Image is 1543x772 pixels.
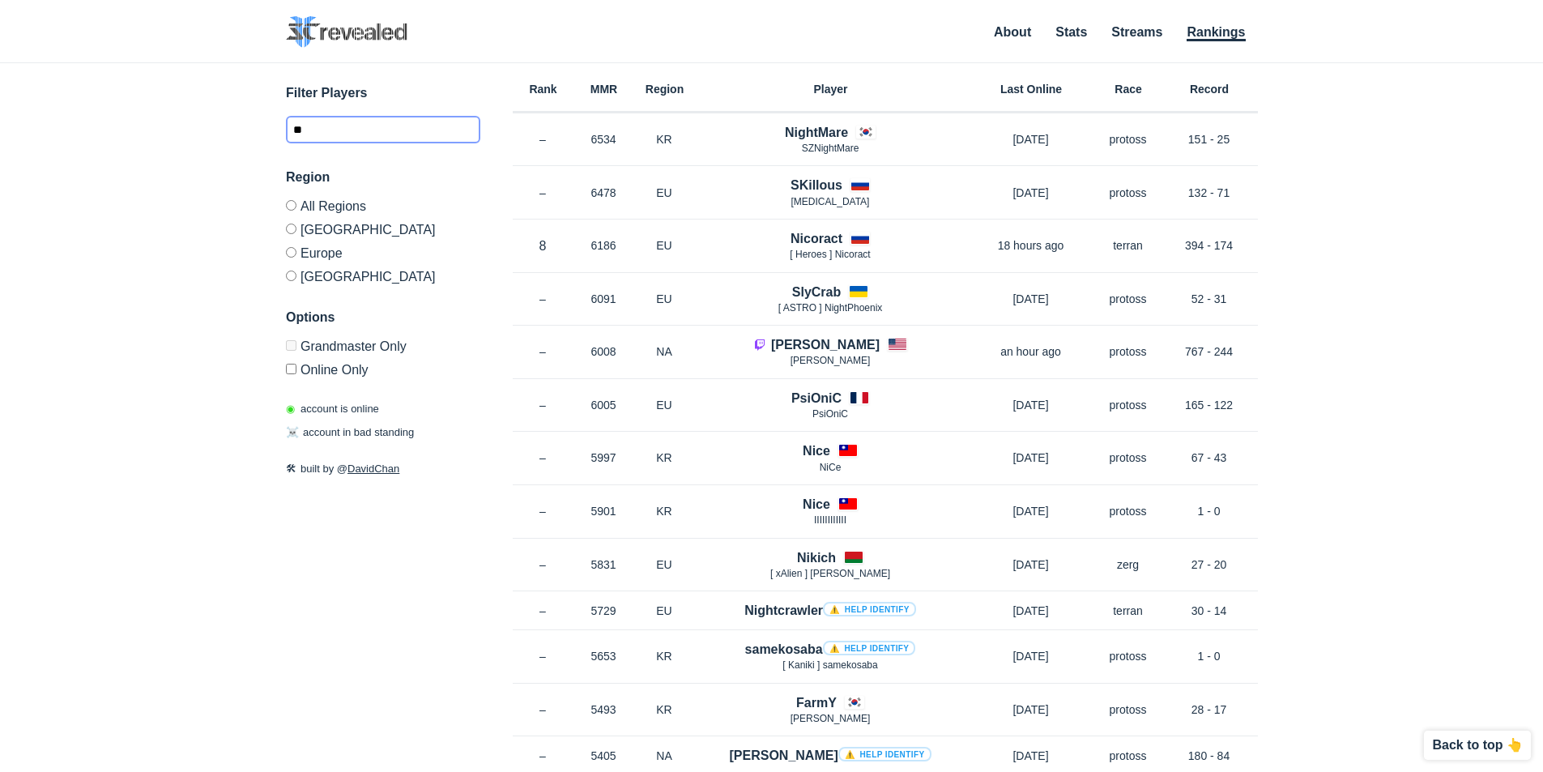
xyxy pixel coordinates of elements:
h3: Options [286,308,480,327]
p: KR [634,131,695,147]
label: All Regions [286,200,480,217]
p: – [513,131,573,147]
p: 8 [513,237,573,255]
p: KR [634,503,695,519]
span: [ Kaniki ] samekosaba [782,659,877,671]
p: KR [634,702,695,718]
p: protoss [1096,397,1161,413]
span: IIIIIIIIIIII [814,514,846,526]
h4: [PERSON_NAME] [729,746,931,765]
h4: Nice [803,495,830,514]
h6: Rank [513,83,573,95]
label: Europe [286,241,480,264]
span: SZNightMare [802,143,859,154]
p: 1 - 0 [1161,503,1258,519]
span: [MEDICAL_DATA] [791,196,870,207]
p: 67 - 43 [1161,450,1258,466]
p: protoss [1096,185,1161,201]
p: – [513,343,573,360]
p: 1 - 0 [1161,648,1258,664]
h4: Nikich [797,548,836,567]
p: [DATE] [966,648,1096,664]
span: [ ASTRО ] NightPhoenix [778,302,883,313]
p: EU [634,291,695,307]
p: 6008 [573,343,634,360]
p: – [513,503,573,519]
p: – [513,291,573,307]
p: 180 - 84 [1161,748,1258,764]
p: account is online [286,401,379,417]
span: ☠️ [286,426,299,438]
p: protoss [1096,748,1161,764]
h4: FarmY [796,693,837,712]
p: [DATE] [966,291,1096,307]
p: protoss [1096,343,1161,360]
span: NiCe [820,462,842,473]
input: Online Only [286,364,296,374]
p: terran [1096,603,1161,619]
p: protoss [1096,291,1161,307]
h6: Record [1161,83,1258,95]
p: 5729 [573,603,634,619]
h4: [PERSON_NAME] [771,335,880,354]
h6: Player [695,83,966,95]
span: ◉ [286,403,295,415]
a: Rankings [1187,25,1245,41]
label: Only show accounts currently laddering [286,357,480,377]
input: All Regions [286,200,296,211]
h4: samekosaba [745,640,916,659]
p: – [513,748,573,764]
p: 5997 [573,450,634,466]
span: [PERSON_NAME] [791,713,871,724]
label: [GEOGRAPHIC_DATA] [286,264,480,284]
p: [DATE] [966,603,1096,619]
p: protoss [1096,503,1161,519]
p: terran [1096,237,1161,254]
p: 30 - 14 [1161,603,1258,619]
h3: Region [286,168,480,187]
a: ⚠️ Help identify [823,602,916,616]
input: [GEOGRAPHIC_DATA] [286,224,296,234]
a: ⚠️ Help identify [838,747,931,761]
h4: PsiOniC [791,389,842,407]
p: 27 - 20 [1161,557,1258,573]
a: Streams [1111,25,1162,39]
a: DavidChan [347,463,399,475]
p: EU [634,557,695,573]
h4: Nightcrawler [744,601,916,620]
p: – [513,648,573,664]
span: [PERSON_NAME] [791,355,871,366]
input: Grandmaster Only [286,340,296,351]
p: an hour ago [966,343,1096,360]
p: [DATE] [966,450,1096,466]
p: EU [634,237,695,254]
p: 767 - 244 [1161,343,1258,360]
p: protoss [1096,702,1161,718]
p: 394 - 174 [1161,237,1258,254]
label: Only Show accounts currently in Grandmaster [286,340,480,357]
p: 5831 [573,557,634,573]
p: EU [634,397,695,413]
p: [DATE] [966,557,1096,573]
p: – [513,450,573,466]
p: protoss [1096,131,1161,147]
p: NA [634,343,695,360]
h3: Filter Players [286,83,480,103]
p: [DATE] [966,748,1096,764]
a: Player is streaming on Twitch [753,338,771,352]
h6: Region [634,83,695,95]
p: [DATE] [966,185,1096,201]
p: built by @ [286,461,480,477]
p: 6091 [573,291,634,307]
p: 52 - 31 [1161,291,1258,307]
p: EU [634,603,695,619]
input: Europe [286,247,296,258]
p: 151 - 25 [1161,131,1258,147]
p: 5493 [573,702,634,718]
p: [DATE] [966,131,1096,147]
h4: SKillous [791,176,842,194]
p: protoss [1096,648,1161,664]
label: [GEOGRAPHIC_DATA] [286,217,480,241]
p: NA [634,748,695,764]
h4: NightMare [785,123,848,142]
